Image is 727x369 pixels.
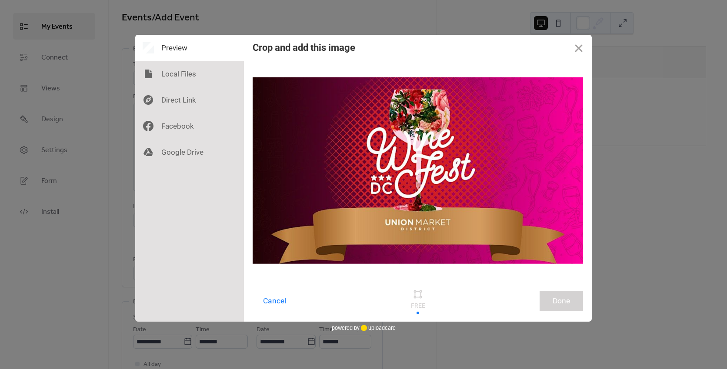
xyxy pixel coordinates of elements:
[253,291,296,311] button: Cancel
[360,325,396,331] a: uploadcare
[135,87,244,113] div: Direct Link
[135,35,244,61] div: Preview
[253,42,355,53] div: Crop and add this image
[135,139,244,165] div: Google Drive
[135,113,244,139] div: Facebook
[253,77,583,264] img: original.20241211-183211
[135,61,244,87] div: Local Files
[332,322,396,335] div: powered by
[566,35,592,61] button: Close
[540,291,583,311] button: Done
